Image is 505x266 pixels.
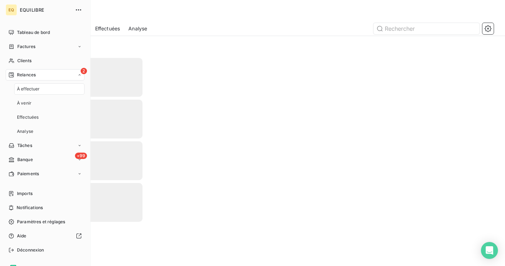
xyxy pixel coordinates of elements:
div: EQ [6,4,17,16]
span: Imports [17,190,33,197]
span: Tableau de bord [17,29,50,36]
span: Notifications [17,205,43,211]
span: Aide [17,233,27,239]
input: Rechercher [373,23,480,34]
span: 2 [81,68,87,74]
span: Relances [17,72,36,78]
span: Effectuées [95,25,120,32]
span: +99 [75,153,87,159]
span: Analyse [17,128,33,135]
span: Déconnexion [17,247,44,253]
span: À effectuer [17,86,40,92]
a: Aide [6,230,85,242]
span: EQUILIBRE [20,7,71,13]
span: À venir [17,100,31,106]
span: Factures [17,43,35,50]
span: Paramètres et réglages [17,219,65,225]
span: Paiements [17,171,39,177]
div: Open Intercom Messenger [481,242,498,259]
span: Clients [17,58,31,64]
span: Effectuées [17,114,39,120]
span: Banque [17,156,33,163]
span: Analyse [128,25,147,32]
span: Tâches [17,142,32,149]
